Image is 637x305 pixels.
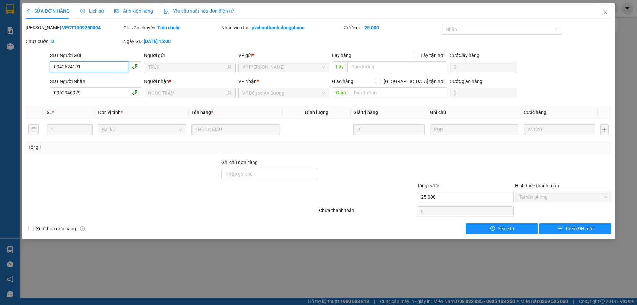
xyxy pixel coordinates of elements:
span: Cước hàng [524,110,546,115]
span: Lấy [332,61,347,72]
b: VPCT1309250004 [62,25,101,30]
input: 0 [353,124,425,135]
span: Đơn vị tính [98,110,123,115]
span: [GEOGRAPHIC_DATA] tận nơi [381,78,447,85]
span: Giá trị hàng [353,110,378,115]
input: Dọc đường [347,61,447,72]
span: phone [132,64,137,69]
div: Chưa thanh toán [318,207,416,218]
span: picture [114,9,119,13]
span: Yêu cầu xuất hóa đơn điện tử [164,8,234,14]
div: Người gửi [144,52,235,59]
div: Nhân viên tạo: [221,24,342,31]
span: edit [26,9,30,13]
input: Ghi chú đơn hàng [221,169,318,179]
button: delete [28,124,39,135]
span: Tại văn phòng [519,192,607,202]
span: Yêu cầu [498,225,514,232]
span: VP Nhận [238,79,257,84]
span: SL [47,110,52,115]
span: info-circle [80,226,85,231]
button: Close [596,3,615,22]
input: Cước giao hàng [450,88,517,98]
button: plusThêm ĐH mới [539,223,611,234]
div: Người nhận [144,78,235,85]
th: Ghi chú [427,106,521,119]
div: Cước rồi : [344,24,440,31]
input: Dọc đường [350,87,447,98]
input: Cước lấy hàng [450,62,517,72]
div: Ngày GD: [123,38,220,45]
input: VD: Bàn, Ghế [191,124,280,135]
span: close [603,10,608,15]
div: [PERSON_NAME]: [26,24,122,31]
span: phone [132,90,137,95]
input: Tên người gửi [148,63,225,71]
b: [DATE] 15:00 [144,39,171,44]
span: Xuất hóa đơn hàng [34,225,79,232]
span: Ảnh kiện hàng [114,8,153,14]
input: 0 [524,124,595,135]
span: Thêm ĐH mới [565,225,593,232]
span: Bất kỳ [102,125,182,135]
span: Giao [332,87,350,98]
b: 0 [51,39,54,44]
div: VP gửi [238,52,329,59]
input: Tên người nhận [148,89,225,97]
span: exclamation-circle [490,226,495,231]
span: SỬA ĐƠN HÀNG [26,8,70,14]
span: Lịch sử [80,8,104,14]
div: Gói vận chuyển: [123,24,220,31]
span: Lấy hàng [332,53,351,58]
label: Ghi chú đơn hàng [221,160,258,165]
span: Lấy tận nơi [418,52,447,59]
img: icon [164,9,169,14]
button: exclamation-circleYêu cầu [466,223,538,234]
b: Tiêu chuẩn [157,25,181,30]
span: Định lượng [305,110,328,115]
div: SĐT Người Gửi [50,52,141,59]
span: Giao hàng [332,79,353,84]
span: user [227,65,232,69]
input: Ghi Chú [430,124,518,135]
b: pvchauthanh.dongphuoc [252,25,304,30]
label: Cước giao hàng [450,79,482,84]
span: clock-circle [80,9,85,13]
span: user [227,91,232,95]
b: 25.000 [364,25,379,30]
span: VP Bến xe An Sương [242,88,325,98]
span: Tổng cước [417,183,439,188]
label: Hình thức thanh toán [515,183,559,188]
span: VP Châu Thành [242,62,325,72]
span: plus [558,226,562,231]
button: plus [600,124,609,135]
label: Cước lấy hàng [450,53,479,58]
div: SĐT Người Nhận [50,78,141,85]
div: Tổng: 1 [28,144,246,151]
div: Chưa cước : [26,38,122,45]
span: Tên hàng [191,110,213,115]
